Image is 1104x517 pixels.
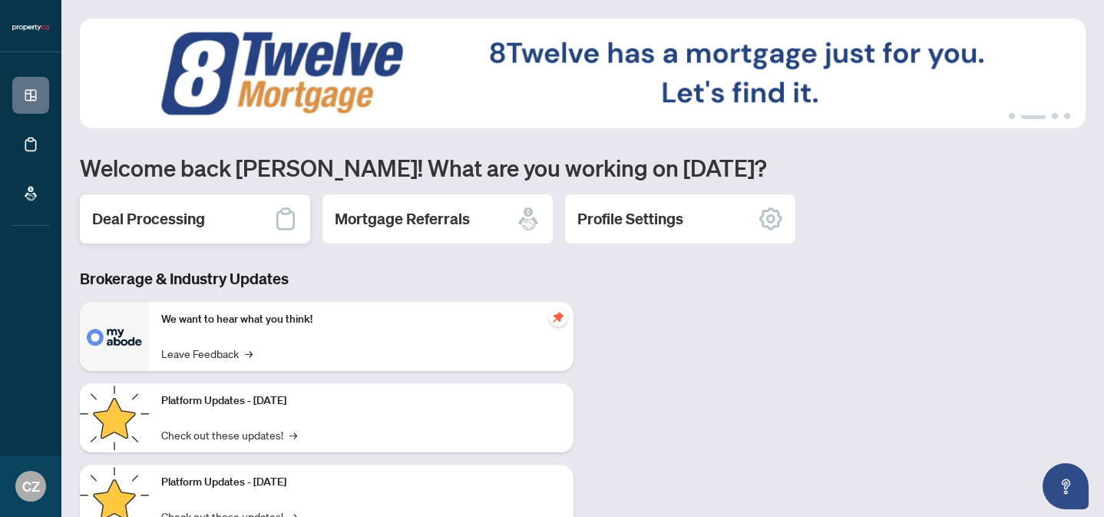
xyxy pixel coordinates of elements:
h2: Mortgage Referrals [335,208,470,230]
button: Open asap [1043,463,1089,509]
button: 1 [1009,113,1015,119]
a: Leave Feedback→ [161,345,253,362]
span: → [245,345,253,362]
p: Platform Updates - [DATE] [161,474,561,491]
a: Check out these updates!→ [161,426,297,443]
p: We want to hear what you think! [161,311,561,328]
button: 4 [1064,113,1070,119]
span: CZ [22,476,40,497]
img: Slide 1 [80,18,1086,128]
img: logo [12,23,49,32]
button: 2 [1021,113,1046,119]
img: We want to hear what you think! [80,302,149,371]
img: Platform Updates - July 21, 2025 [80,383,149,452]
p: Platform Updates - [DATE] [161,393,561,409]
h3: Brokerage & Industry Updates [80,268,573,290]
h2: Profile Settings [577,208,683,230]
span: pushpin [549,308,567,326]
h1: Welcome back [PERSON_NAME]! What are you working on [DATE]? [80,153,1086,182]
button: 3 [1052,113,1058,119]
h2: Deal Processing [92,208,205,230]
span: → [289,426,297,443]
